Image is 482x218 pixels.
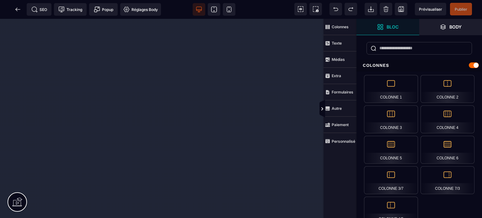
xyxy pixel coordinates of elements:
span: Texte [324,35,356,51]
span: Favicon [120,3,161,16]
span: Enregistrer le contenu [450,3,472,15]
strong: Médias [332,57,345,62]
span: Ouvrir les blocs [356,19,419,35]
div: Colonne 3 [364,105,418,133]
strong: Texte [332,41,342,45]
span: Capture d'écran [309,3,322,15]
span: Ouvrir les calques [419,19,482,35]
span: Rétablir [345,3,357,15]
span: Aperçu [415,3,446,15]
strong: Body [449,24,462,29]
span: Voir tablette [208,3,220,16]
span: SEO [31,6,47,13]
span: Popup [94,6,113,13]
span: Colonnes [324,19,356,35]
span: Publier [455,7,467,12]
div: Colonne 7/3 [420,166,474,194]
span: Prévisualiser [419,7,442,12]
div: Colonne 1 [364,75,418,103]
div: Colonne 5 [364,136,418,164]
span: Tracking [58,6,82,13]
div: Colonne 3/7 [364,166,418,194]
span: Importer [365,3,377,15]
span: Réglages Body [123,6,158,13]
strong: Extra [332,73,341,78]
span: Nettoyage [380,3,392,15]
span: Métadata SEO [27,3,51,16]
span: Personnalisé [324,133,356,149]
span: Médias [324,51,356,68]
span: Voir mobile [223,3,235,16]
span: Retour [12,3,24,16]
div: Colonnes [356,60,482,71]
span: Paiement [324,117,356,133]
span: Voir les composants [294,3,307,15]
span: Créer une alerte modale [89,3,118,16]
strong: Bloc [387,24,399,29]
strong: Paiement [332,122,349,127]
span: Autre [324,100,356,117]
div: Colonne 2 [420,75,474,103]
strong: Personnalisé [332,139,355,144]
div: Colonne 6 [420,136,474,164]
span: Afficher les vues [356,100,363,119]
span: Enregistrer [395,3,407,15]
strong: Colonnes [332,24,349,29]
span: Défaire [329,3,342,15]
strong: Autre [332,106,342,111]
div: Colonne 4 [420,105,474,133]
span: Code de suivi [54,3,87,16]
strong: Formulaires [332,90,353,94]
span: Extra [324,68,356,84]
span: Formulaires [324,84,356,100]
span: Voir bureau [193,3,205,16]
